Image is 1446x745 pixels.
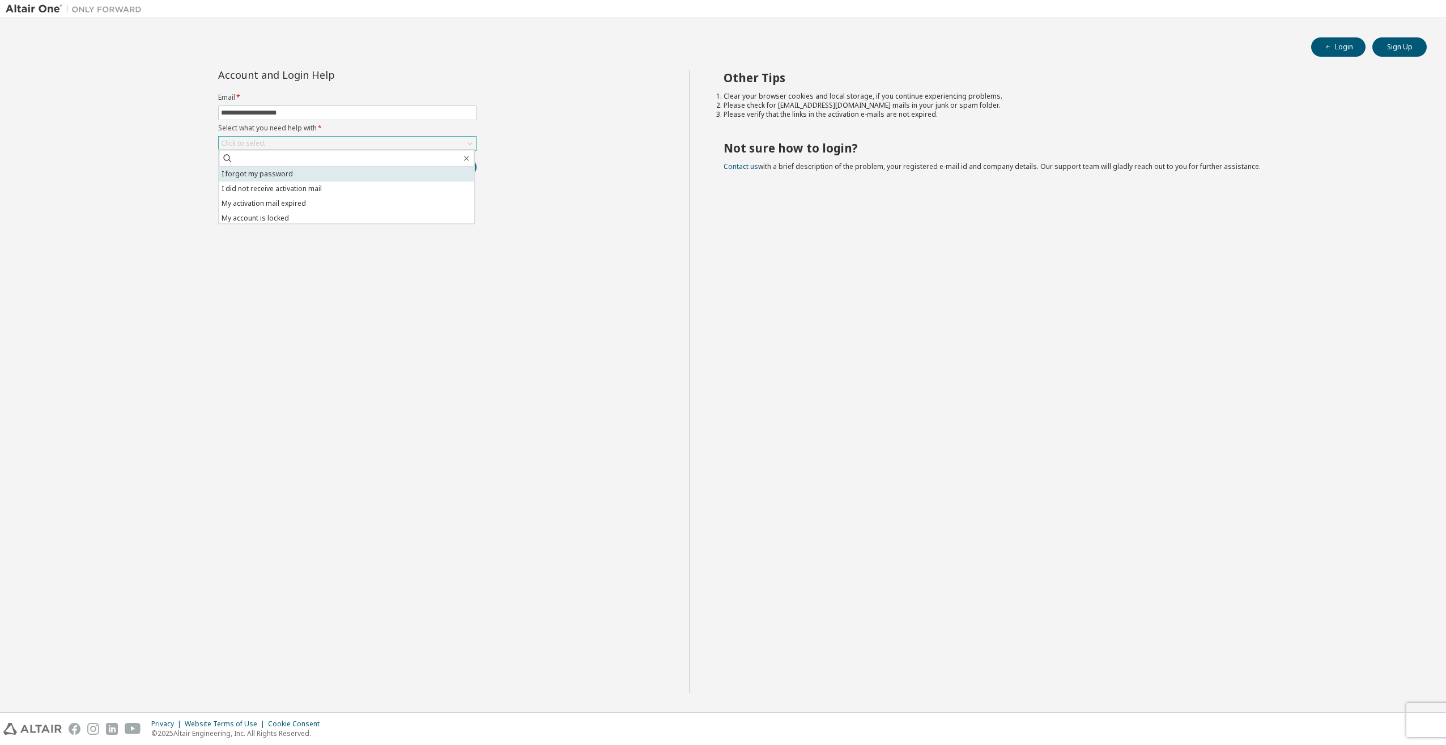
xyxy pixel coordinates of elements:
[268,719,326,729] div: Cookie Consent
[724,70,1407,85] h2: Other Tips
[6,3,147,15] img: Altair One
[724,92,1407,101] li: Clear your browser cookies and local storage, if you continue experiencing problems.
[106,723,118,735] img: linkedin.svg
[151,719,185,729] div: Privacy
[724,162,758,171] a: Contact us
[219,137,476,150] div: Click to select
[151,729,326,738] p: © 2025 Altair Engineering, Inc. All Rights Reserved.
[724,110,1407,119] li: Please verify that the links in the activation e-mails are not expired.
[87,723,99,735] img: instagram.svg
[724,141,1407,155] h2: Not sure how to login?
[724,101,1407,110] li: Please check for [EMAIL_ADDRESS][DOMAIN_NAME] mails in your junk or spam folder.
[3,723,62,735] img: altair_logo.svg
[724,162,1261,171] span: with a brief description of the problem, your registered e-mail id and company details. Our suppo...
[218,124,477,133] label: Select what you need help with
[125,723,141,735] img: youtube.svg
[218,70,425,79] div: Account and Login Help
[1311,37,1366,57] button: Login
[219,167,474,181] li: I forgot my password
[1372,37,1427,57] button: Sign Up
[185,719,268,729] div: Website Terms of Use
[221,139,265,148] div: Click to select
[218,93,477,102] label: Email
[69,723,80,735] img: facebook.svg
